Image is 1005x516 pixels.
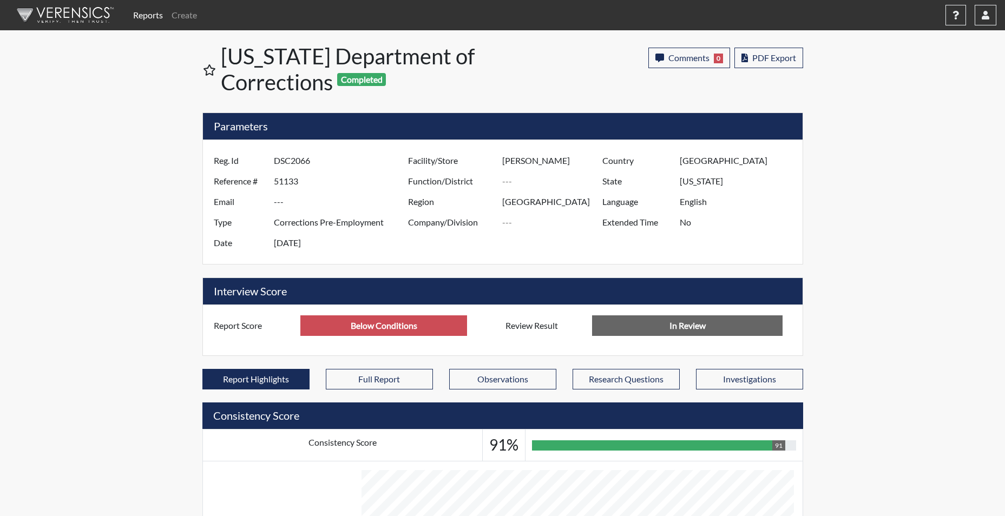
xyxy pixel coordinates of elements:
[594,150,680,171] label: Country
[502,171,605,191] input: ---
[326,369,433,389] button: Full Report
[502,212,605,233] input: ---
[206,171,274,191] label: Reference #
[202,369,310,389] button: Report Highlights
[594,171,680,191] label: State
[594,191,680,212] label: Language
[502,150,605,171] input: ---
[680,171,799,191] input: ---
[274,212,411,233] input: ---
[680,150,799,171] input: ---
[221,43,504,95] h1: [US_STATE] Department of Corrections
[202,429,483,461] td: Consistency Score
[274,171,411,191] input: ---
[734,48,803,68] button: PDF Export
[274,150,411,171] input: ---
[202,402,803,429] h5: Consistency Score
[206,233,274,253] label: Date
[594,212,680,233] label: Extended Time
[449,369,556,389] button: Observations
[497,315,593,336] label: Review Result
[573,369,680,389] button: Research Questions
[274,191,411,212] input: ---
[206,191,274,212] label: Email
[668,52,710,63] span: Comments
[400,191,503,212] label: Region
[400,212,503,233] label: Company/Division
[203,278,803,305] h5: Interview Score
[714,54,723,63] span: 0
[203,113,803,140] h5: Parameters
[592,315,783,336] input: No Decision
[696,369,803,389] button: Investigations
[502,191,605,212] input: ---
[206,212,274,233] label: Type
[167,4,201,26] a: Create
[129,4,167,26] a: Reports
[206,150,274,171] label: Reg. Id
[772,440,785,451] div: 91
[274,233,411,253] input: ---
[300,315,467,336] input: ---
[489,436,518,454] h3: 91%
[400,171,503,191] label: Function/District
[206,315,301,336] label: Report Score
[680,191,799,212] input: ---
[400,150,503,171] label: Facility/Store
[337,73,386,86] span: Completed
[680,212,799,233] input: ---
[648,48,730,68] button: Comments0
[752,52,796,63] span: PDF Export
